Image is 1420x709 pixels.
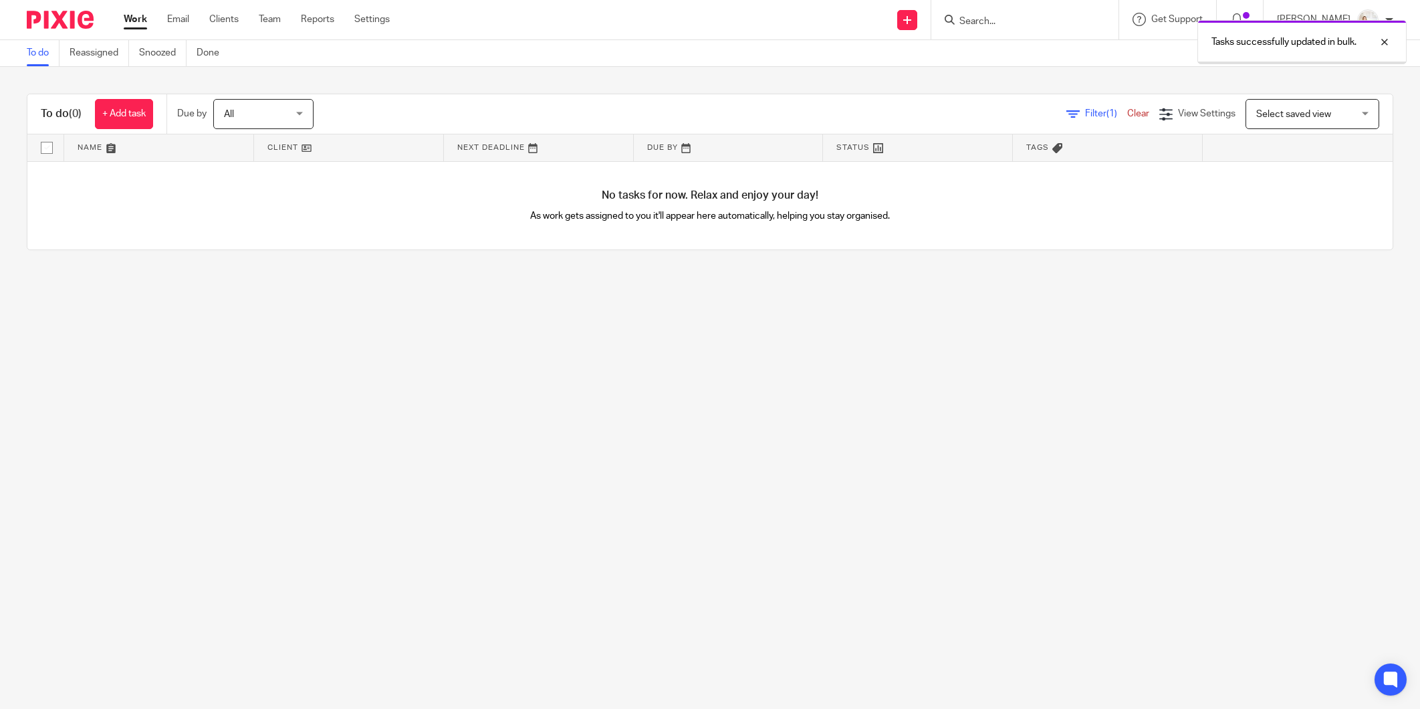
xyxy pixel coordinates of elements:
p: As work gets assigned to you it'll appear here automatically, helping you stay organised. [369,209,1052,223]
span: Tags [1026,144,1049,151]
span: (0) [69,108,82,119]
a: Work [124,13,147,26]
span: All [224,110,234,119]
span: Select saved view [1256,110,1331,119]
img: Image.jpeg [1357,9,1379,31]
span: Filter [1085,109,1127,118]
p: Tasks successfully updated in bulk. [1211,35,1356,49]
a: Clients [209,13,239,26]
h4: No tasks for now. Relax and enjoy your day! [27,189,1393,203]
a: Settings [354,13,390,26]
a: To do [27,40,60,66]
h1: To do [41,107,82,121]
a: Reports [301,13,334,26]
a: Email [167,13,189,26]
a: Done [197,40,229,66]
a: + Add task [95,99,153,129]
a: Clear [1127,109,1149,118]
p: Due by [177,107,207,120]
img: Pixie [27,11,94,29]
span: (1) [1106,109,1117,118]
a: Team [259,13,281,26]
a: Reassigned [70,40,129,66]
a: Snoozed [139,40,187,66]
span: View Settings [1178,109,1235,118]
